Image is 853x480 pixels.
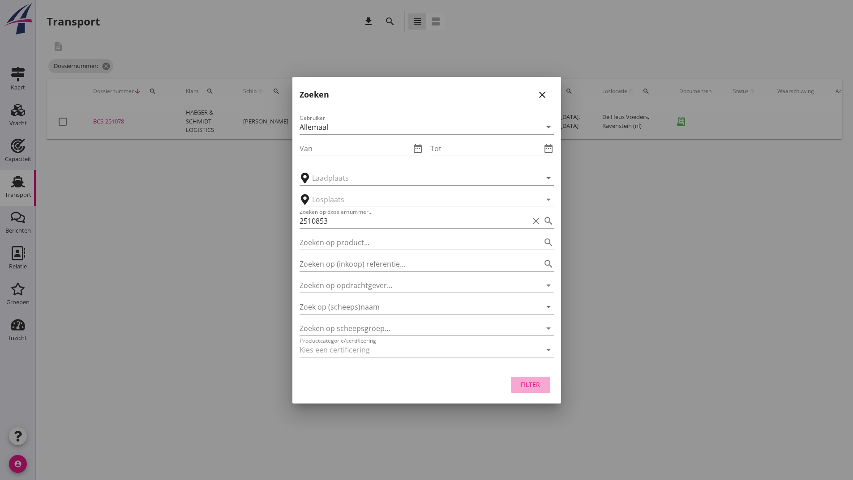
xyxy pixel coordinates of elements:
i: arrow_drop_down [543,280,554,291]
input: Tot [430,141,541,156]
input: Van [300,141,411,156]
i: arrow_drop_down [543,122,554,132]
input: Laadplaats [312,171,529,185]
div: Allemaal [300,123,328,131]
i: arrow_drop_down [543,302,554,312]
i: search [543,259,554,269]
i: search [543,216,554,226]
i: arrow_drop_down [543,173,554,183]
i: date_range [543,143,554,154]
input: Losplaats [312,192,529,207]
i: close [537,89,548,100]
i: date_range [412,143,423,154]
i: search [543,237,554,248]
button: Filter [511,377,550,393]
input: Zoeken op (inkoop) referentie… [300,257,529,271]
h2: Zoeken [300,89,329,101]
input: Zoeken op dossiernummer... [300,214,529,228]
i: arrow_drop_down [543,344,554,355]
input: Zoeken op product... [300,235,529,250]
i: arrow_drop_down [543,194,554,205]
i: clear [531,216,541,226]
i: arrow_drop_down [543,323,554,334]
input: Zoek op (scheeps)naam [300,300,529,314]
input: Zoeken op opdrachtgever... [300,278,529,293]
div: Filter [518,380,543,389]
